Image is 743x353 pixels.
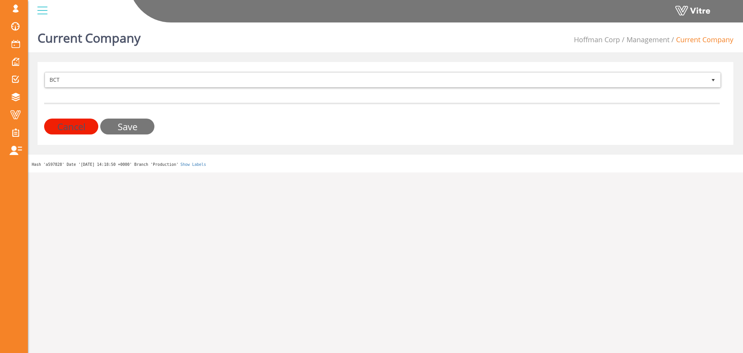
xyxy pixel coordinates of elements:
a: Hoffman Corp [574,35,620,44]
li: Current Company [669,35,733,45]
a: Show Labels [180,162,206,167]
h1: Current Company [38,19,140,52]
li: Management [620,35,669,45]
span: Hash 'a597828' Date '[DATE] 14:18:50 +0000' Branch 'Production' [32,162,178,167]
span: select [706,73,720,87]
input: Cancel [44,119,98,134]
input: Save [100,119,154,134]
span: BCT [45,73,706,87]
